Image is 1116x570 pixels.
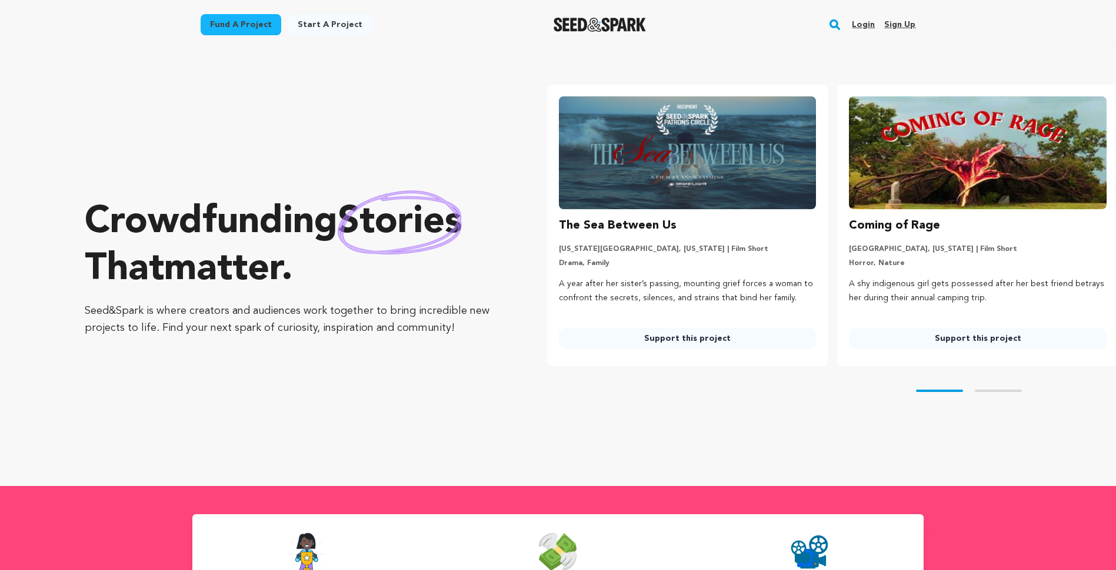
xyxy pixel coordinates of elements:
[849,244,1107,254] p: [GEOGRAPHIC_DATA], [US_STATE] | Film Short
[554,18,646,32] img: Seed&Spark Logo Dark Mode
[288,14,372,35] a: Start a project
[559,259,817,268] p: Drama, Family
[849,328,1107,349] a: Support this project
[849,96,1107,209] img: Coming of Rage image
[554,18,646,32] a: Seed&Spark Homepage
[559,328,817,349] a: Support this project
[849,259,1107,268] p: Horror, Nature
[559,216,677,235] h3: The Sea Between Us
[85,303,500,337] p: Seed&Spark is where creators and audiences work together to bring incredible new projects to life...
[559,96,817,209] img: The Sea Between Us image
[849,277,1107,306] p: A shy indigenous girl gets possessed after her best friend betrays her during their annual campin...
[852,15,875,34] a: Login
[164,251,281,289] span: matter
[85,199,500,293] p: Crowdfunding that .
[338,190,462,254] img: hand sketched image
[559,277,817,306] p: A year after her sister’s passing, mounting grief forces a woman to confront the secrets, silence...
[849,216,940,235] h3: Coming of Rage
[884,15,915,34] a: Sign up
[201,14,281,35] a: Fund a project
[559,244,817,254] p: [US_STATE][GEOGRAPHIC_DATA], [US_STATE] | Film Short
